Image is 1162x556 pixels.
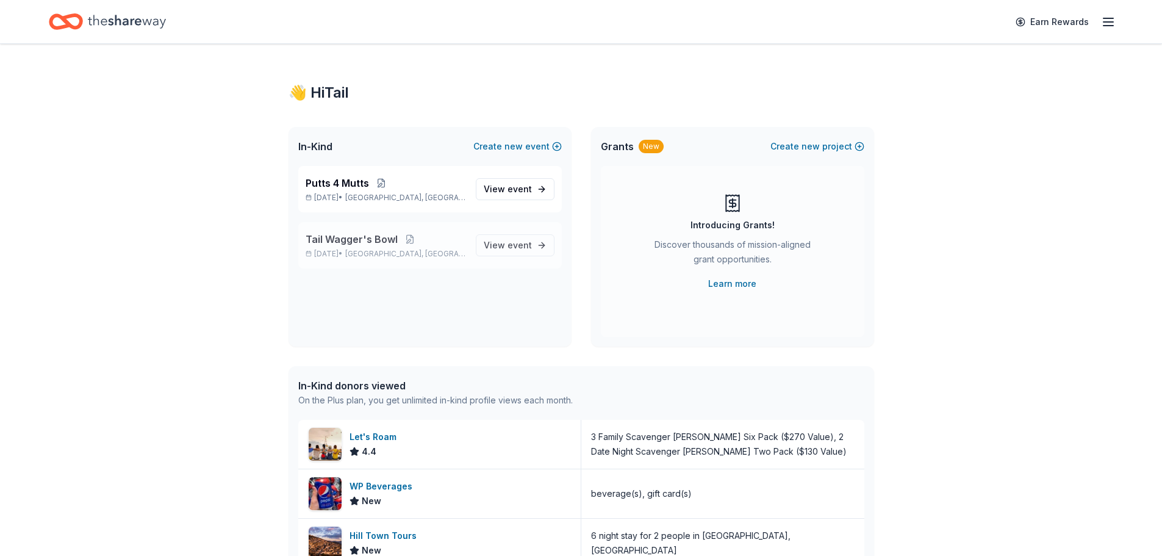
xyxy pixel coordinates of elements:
button: Createnewproject [770,139,864,154]
p: [DATE] • [306,193,466,203]
div: 👋 Hi Tail [289,83,874,103]
div: Hill Town Tours [350,529,421,543]
div: New [639,140,664,153]
span: 4.4 [362,444,376,459]
span: Tail Wagger's Bowl [306,232,398,247]
span: Grants [601,139,634,154]
span: [GEOGRAPHIC_DATA], [GEOGRAPHIC_DATA] [345,193,465,203]
img: Image for WP Beverages [309,477,342,510]
div: Discover thousands of mission-aligned grant opportunities. [650,237,816,272]
button: Createnewevent [473,139,562,154]
span: Putts 4 Mutts [306,176,369,190]
span: [GEOGRAPHIC_DATA], [GEOGRAPHIC_DATA] [345,249,465,259]
span: event [507,184,532,194]
span: In-Kind [298,139,332,154]
div: beverage(s), gift card(s) [591,486,692,501]
a: View event [476,234,554,256]
a: Home [49,7,166,36]
img: Image for Let's Roam [309,428,342,461]
a: Earn Rewards [1008,11,1096,33]
div: Let's Roam [350,430,401,444]
a: Learn more [708,276,756,291]
span: new [504,139,523,154]
span: New [362,494,381,508]
a: View event [476,178,554,200]
span: View [484,182,532,197]
div: Introducing Grants! [690,218,775,233]
div: In-Kind donors viewed [298,378,573,393]
div: WP Beverages [350,479,417,494]
span: View [484,238,532,253]
span: new [802,139,820,154]
div: 3 Family Scavenger [PERSON_NAME] Six Pack ($270 Value), 2 Date Night Scavenger [PERSON_NAME] Two ... [591,430,855,459]
div: On the Plus plan, you get unlimited in-kind profile views each month. [298,393,573,408]
p: [DATE] • [306,249,466,259]
span: event [507,240,532,250]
